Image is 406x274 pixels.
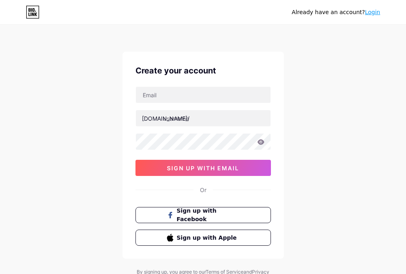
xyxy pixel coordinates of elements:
[200,186,206,194] div: Or
[292,8,380,17] div: Already have an account?
[136,87,271,103] input: Email
[177,207,239,224] span: Sign up with Facebook
[167,165,239,172] span: sign up with email
[135,207,271,223] button: Sign up with Facebook
[135,230,271,246] button: Sign up with Apple
[136,110,271,126] input: username
[177,234,239,242] span: Sign up with Apple
[365,9,380,15] a: Login
[135,160,271,176] button: sign up with email
[135,65,271,77] div: Create your account
[142,114,189,123] div: [DOMAIN_NAME]/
